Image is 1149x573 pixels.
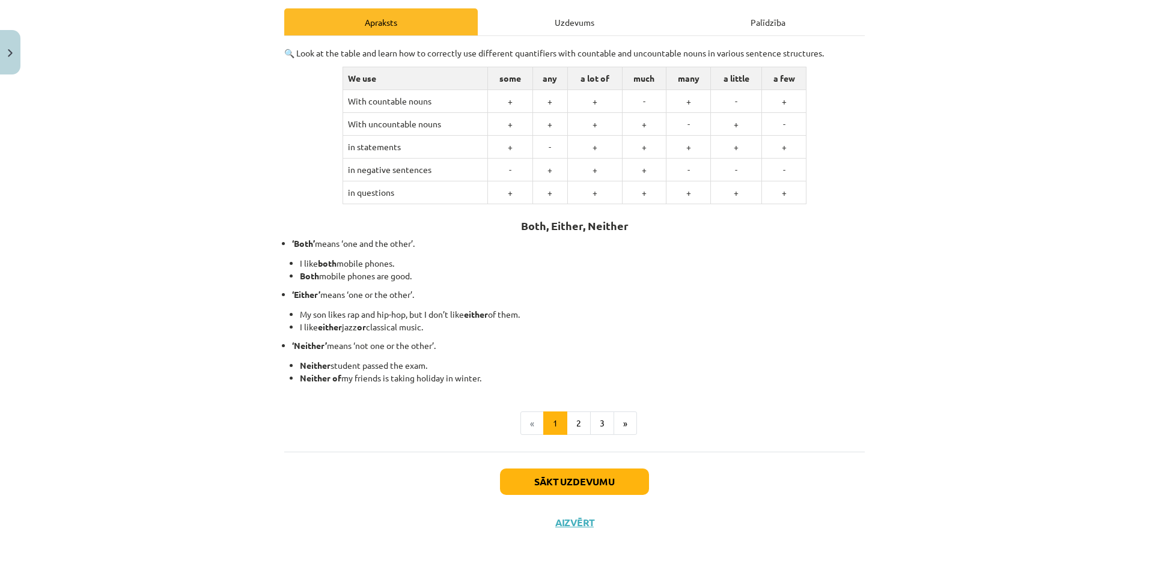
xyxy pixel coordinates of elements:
td: much [622,67,666,90]
td: + [532,181,567,204]
td: + [488,113,533,136]
td: + [711,181,761,204]
td: + [488,181,533,204]
td: + [761,181,806,204]
button: 2 [567,411,591,435]
strong: either [318,321,342,332]
p: means ‘not one or the other’. [292,339,865,352]
strong: Both [300,270,319,281]
strong: or [357,321,366,332]
td: + [567,181,622,204]
td: in questions [343,181,488,204]
td: + [666,181,711,204]
li: my friends is taking holiday in winter. [300,372,865,384]
td: + [488,136,533,159]
td: in statements [343,136,488,159]
button: Sākt uzdevumu [500,468,649,495]
li: mobile phones are good. [300,270,865,282]
td: - [761,113,806,136]
td: - [666,113,711,136]
li: My son likes rap and hip-hop, but I don’t like of them. [300,308,865,321]
nav: Page navigation example [284,411,865,435]
td: many [666,67,711,90]
button: Aizvērt [552,517,597,529]
td: + [622,136,666,159]
td: + [761,90,806,113]
td: + [622,181,666,204]
li: student passed the exam. [300,359,865,372]
strong: Both, Either, Neither [521,219,629,232]
td: any [532,67,567,90]
td: + [711,136,761,159]
div: Apraksts [284,8,478,35]
button: 3 [590,411,614,435]
li: I like jazz classical music. [300,321,865,333]
td: - [622,90,666,113]
strong: either [464,309,488,320]
td: + [488,90,533,113]
td: + [532,113,567,136]
p: means ‘one and the other’. [292,237,865,250]
td: With countable nouns [343,90,488,113]
td: - [488,159,533,181]
td: + [567,136,622,159]
td: With uncountable nouns [343,113,488,136]
button: 1 [543,411,567,435]
td: - [666,159,711,181]
strong: both [318,258,337,268]
td: + [532,90,567,113]
td: some [488,67,533,90]
td: + [622,113,666,136]
button: » [614,411,637,435]
strong: ‘Both’ [292,238,315,249]
div: Uzdevums [478,8,671,35]
td: - [711,90,761,113]
td: + [666,136,711,159]
td: + [567,113,622,136]
td: + [567,90,622,113]
td: + [532,159,567,181]
td: + [666,90,711,113]
p: means ‘one or the other’. [292,288,865,301]
td: in negative sentences [343,159,488,181]
td: We use [343,67,488,90]
img: icon-close-lesson-0947bae3869378f0d4975bcd49f059093ad1ed9edebbc8119c70593378902aed.svg [8,49,13,57]
p: 🔍 Look at the table and learn how to correctly use different quantifiers with countable and uncou... [284,47,865,59]
strong: ‘Either’ [292,289,320,300]
td: - [761,159,806,181]
td: - [711,159,761,181]
td: + [622,159,666,181]
strong: Neither of [300,372,341,383]
td: - [532,136,567,159]
td: a lot of [567,67,622,90]
td: a little [711,67,761,90]
li: I like mobile phones. [300,257,865,270]
td: + [711,113,761,136]
td: + [761,136,806,159]
td: + [567,159,622,181]
strong: Neither [300,360,331,371]
div: Palīdzība [671,8,865,35]
td: a few [761,67,806,90]
strong: ‘Neither’ [292,340,327,351]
